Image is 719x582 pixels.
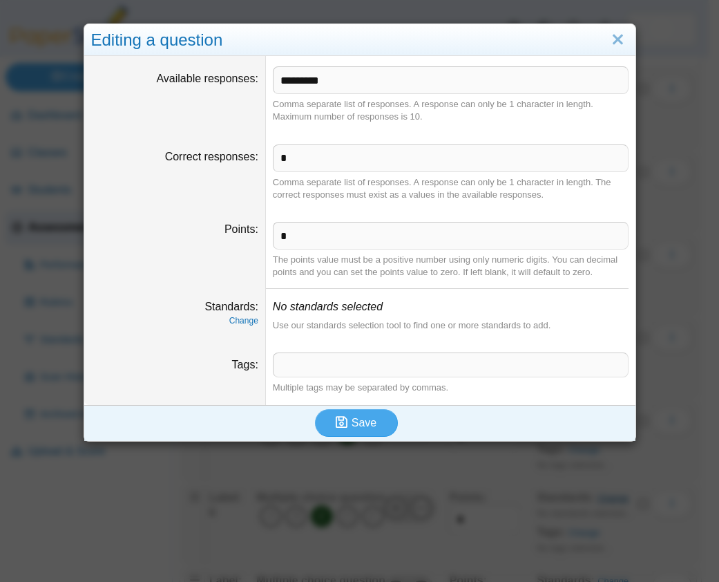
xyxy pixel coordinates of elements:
[273,254,629,279] div: The points value must be a positive number using only numeric digits. You can decimal points and ...
[204,301,258,312] label: Standards
[273,353,629,377] tags: ​
[273,301,383,312] i: No standards selected
[607,28,629,52] a: Close
[224,223,258,235] label: Points
[273,319,629,332] div: Use our standards selection tool to find one or more standards to add.
[156,73,258,84] label: Available responses
[84,24,635,57] div: Editing a question
[165,151,258,162] label: Correct responses
[273,176,629,201] div: Comma separate list of responses. A response can only be 1 character in length. The correct respo...
[273,382,629,394] div: Multiple tags may be separated by commas.
[273,98,629,123] div: Comma separate list of responses. A response can only be 1 character in length. Maximum number of...
[352,417,376,429] span: Save
[229,316,258,326] a: Change
[232,359,258,370] label: Tags
[315,409,398,437] button: Save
